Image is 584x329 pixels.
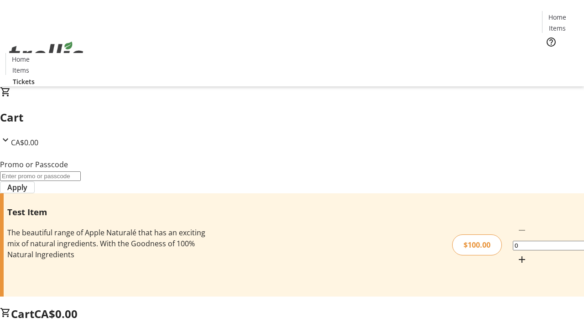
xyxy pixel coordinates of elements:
span: Home [548,12,566,22]
h3: Test Item [7,206,207,218]
span: Items [549,23,566,33]
span: CA$0.00 [34,306,78,321]
a: Tickets [5,77,42,86]
a: Items [542,23,572,33]
a: Home [542,12,572,22]
a: Tickets [542,53,579,63]
div: $100.00 [452,234,502,255]
span: Home [12,54,30,64]
button: Increment by one [513,250,531,269]
img: Orient E2E Organization HrWo1i01yf's Logo [5,32,87,77]
a: Home [6,54,35,64]
a: Items [6,65,35,75]
span: Tickets [549,53,571,63]
span: Tickets [13,77,35,86]
div: The beautiful range of Apple Naturalé that has an exciting mix of natural ingredients. With the G... [7,227,207,260]
span: Apply [7,182,27,193]
span: Items [12,65,29,75]
button: Help [542,33,560,51]
span: CA$0.00 [11,138,38,148]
